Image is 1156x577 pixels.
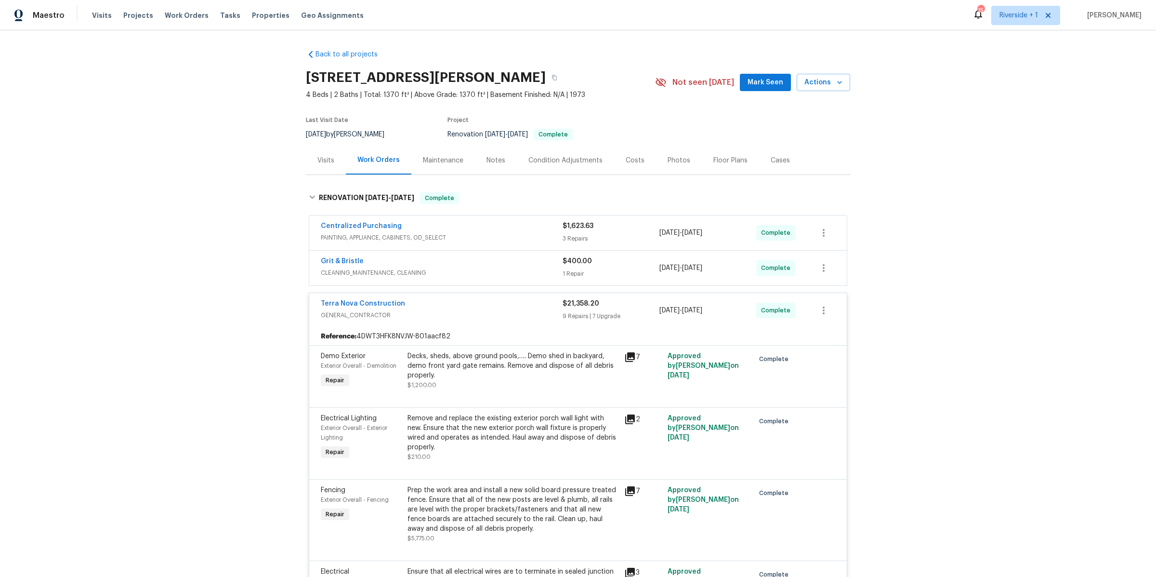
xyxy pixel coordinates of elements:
[748,77,783,89] span: Mark Seen
[321,268,563,278] span: CLEANING_MAINTENANCE, CLEANING
[535,132,572,137] span: Complete
[668,156,690,165] div: Photos
[682,229,702,236] span: [DATE]
[321,223,402,229] a: Centralized Purchasing
[306,50,398,59] a: Back to all projects
[563,300,599,307] span: $21,358.20
[365,194,414,201] span: -
[659,307,680,314] span: [DATE]
[546,69,563,86] button: Copy Address
[659,263,702,273] span: -
[771,156,790,165] div: Cases
[321,353,366,360] span: Demo Exterior
[563,269,659,279] div: 1 Repair
[321,258,364,265] a: Grit & Bristle
[421,193,458,203] span: Complete
[407,454,431,460] span: $210.00
[447,131,573,138] span: Renovation
[309,328,847,345] div: 4DWT3HFK8NVJW-801aacf82
[92,11,112,20] span: Visits
[759,354,792,364] span: Complete
[220,12,240,19] span: Tasks
[1083,11,1142,20] span: [PERSON_NAME]
[624,485,662,497] div: 7
[407,485,618,534] div: Prep the work area and install a new solid board pressure treated fence. Ensure that all of the n...
[761,263,794,273] span: Complete
[761,228,794,238] span: Complete
[407,382,436,388] span: $1,200.00
[301,11,364,20] span: Geo Assignments
[407,536,434,541] span: $5,775.00
[759,416,792,426] span: Complete
[563,311,659,321] div: 9 Repairs | 7 Upgrade
[321,332,356,341] b: Reference:
[624,351,662,363] div: 7
[321,233,563,242] span: PAINTING, APPLIANCE, CABINETS, OD_SELECT
[365,194,388,201] span: [DATE]
[977,6,984,15] div: 15
[563,223,593,229] span: $1,623.63
[804,77,842,89] span: Actions
[321,425,387,441] span: Exterior Overall - Exterior Lighting
[528,156,603,165] div: Condition Adjustments
[123,11,153,20] span: Projects
[659,228,702,238] span: -
[306,73,546,82] h2: [STREET_ADDRESS][PERSON_NAME]
[759,488,792,498] span: Complete
[306,117,348,123] span: Last Visit Date
[668,434,689,441] span: [DATE]
[321,363,396,369] span: Exterior Overall - Demolition
[252,11,289,20] span: Properties
[319,192,414,204] h6: RENOVATION
[668,487,739,513] span: Approved by [PERSON_NAME] on
[999,11,1038,20] span: Riverside + 1
[317,156,334,165] div: Visits
[659,265,680,271] span: [DATE]
[322,447,348,457] span: Repair
[407,414,618,452] div: Remove and replace the existing exterior porch wall light with new. Ensure that the new exterior ...
[321,497,389,503] span: Exterior Overall - Fencing
[624,414,662,425] div: 2
[306,131,326,138] span: [DATE]
[33,11,65,20] span: Maestro
[321,415,377,422] span: Electrical Lighting
[668,353,739,379] span: Approved by [PERSON_NAME] on
[321,300,405,307] a: Terra Nova Construction
[668,506,689,513] span: [DATE]
[322,376,348,385] span: Repair
[563,234,659,243] div: 3 Repairs
[659,229,680,236] span: [DATE]
[321,310,563,320] span: GENERAL_CONTRACTOR
[672,78,734,87] span: Not seen [DATE]
[682,307,702,314] span: [DATE]
[306,129,396,140] div: by [PERSON_NAME]
[322,510,348,519] span: Repair
[485,131,505,138] span: [DATE]
[740,74,791,92] button: Mark Seen
[486,156,505,165] div: Notes
[659,306,702,315] span: -
[485,131,528,138] span: -
[321,487,345,494] span: Fencing
[407,351,618,380] div: Decks, sheds, above ground pools,…. Demo shed in backyard, demo front yard gate remains. Remove a...
[563,258,592,265] span: $400.00
[391,194,414,201] span: [DATE]
[797,74,850,92] button: Actions
[447,117,469,123] span: Project
[306,183,850,214] div: RENOVATION [DATE]-[DATE]Complete
[508,131,528,138] span: [DATE]
[713,156,748,165] div: Floor Plans
[668,415,739,441] span: Approved by [PERSON_NAME] on
[165,11,209,20] span: Work Orders
[357,155,400,165] div: Work Orders
[761,306,794,315] span: Complete
[682,265,702,271] span: [DATE]
[423,156,463,165] div: Maintenance
[668,372,689,379] span: [DATE]
[306,90,655,100] span: 4 Beds | 2 Baths | Total: 1370 ft² | Above Grade: 1370 ft² | Basement Finished: N/A | 1973
[626,156,644,165] div: Costs
[321,568,349,575] span: Electrical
